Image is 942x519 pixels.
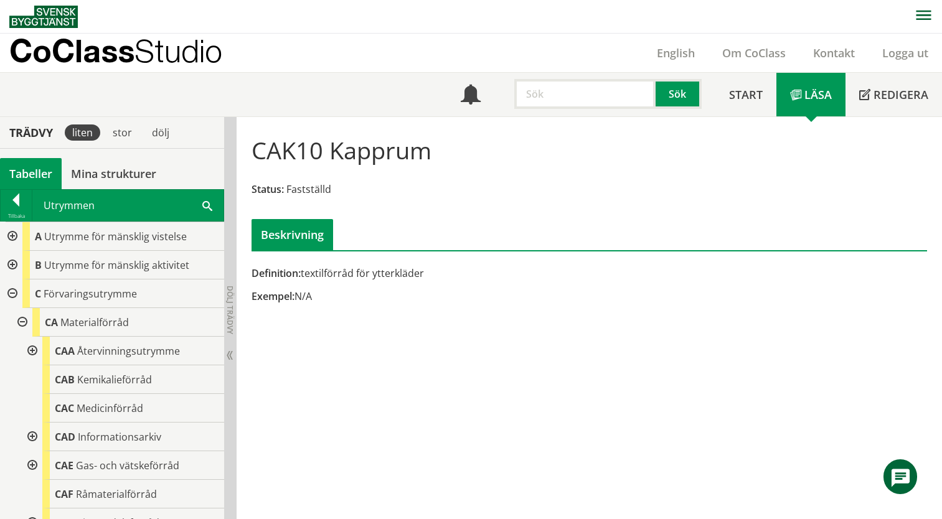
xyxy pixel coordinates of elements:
span: B [35,258,42,272]
div: textilförråd för ytterkläder [252,266,697,280]
span: Råmaterialförråd [76,487,157,501]
div: dölj [144,124,177,141]
span: Sök i tabellen [202,199,212,212]
input: Sök [514,79,656,109]
div: N/A [252,289,697,303]
span: Kemikalieförråd [77,373,152,386]
span: CAA [55,344,75,358]
span: Informationsarkiv [78,430,161,444]
a: Läsa [776,73,845,116]
span: CAB [55,373,75,386]
span: Medicinförråd [77,401,143,415]
span: Läsa [804,87,832,102]
span: CA [45,316,58,329]
span: Återvinningsutrymme [77,344,180,358]
span: Notifikationer [461,86,481,106]
h1: CAK10 Kapprum [252,136,431,164]
div: Beskrivning [252,219,333,250]
span: Exempel: [252,289,294,303]
div: Tillbaka [1,211,32,221]
span: A [35,230,42,243]
div: liten [65,124,100,141]
a: Redigera [845,73,942,116]
span: Förvaringsutrymme [44,287,137,301]
span: Start [729,87,763,102]
a: Kontakt [799,45,869,60]
span: CAD [55,430,75,444]
span: Utrymme för mänsklig vistelse [44,230,187,243]
span: Studio [134,32,222,69]
img: Svensk Byggtjänst [9,6,78,28]
span: CAF [55,487,73,501]
span: Fastställd [286,182,331,196]
a: CoClassStudio [9,34,249,72]
span: CAC [55,401,74,415]
a: English [643,45,709,60]
span: Redigera [874,87,928,102]
button: Sök [656,79,702,109]
div: stor [105,124,139,141]
span: Gas- och vätskeförråd [76,459,179,472]
a: Start [715,73,776,116]
span: Materialförråd [60,316,129,329]
a: Om CoClass [709,45,799,60]
span: Status: [252,182,284,196]
a: Mina strukturer [62,158,166,189]
div: Utrymmen [32,190,224,221]
span: C [35,287,41,301]
p: CoClass [9,44,222,58]
span: Definition: [252,266,301,280]
span: Dölj trädvy [225,286,235,334]
span: CAE [55,459,73,472]
span: Utrymme för mänsklig aktivitet [44,258,189,272]
div: Trädvy [2,126,60,139]
a: Logga ut [869,45,942,60]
